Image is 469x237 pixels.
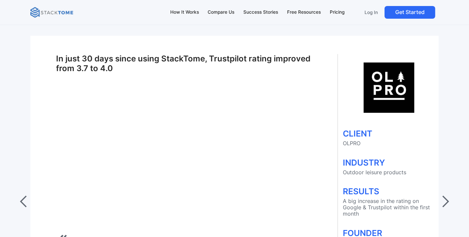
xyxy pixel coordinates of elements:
a: How It Works [167,5,202,19]
iframe: Stacktome How Daniel from OLPRO outdoor & leisure brand improved Trustpilot & Google rating [56,81,313,226]
div: Free Resources [287,9,321,16]
a: Success Stories [240,5,281,19]
a: Get Started [385,6,435,19]
div: Compare Us [208,9,235,16]
h1: FOUNDER [343,229,435,237]
h1: RESULTS [343,187,435,195]
a: Free Resources [284,5,324,19]
img: olpro logo [364,62,414,113]
div: How It Works [170,9,199,16]
p: OLPRO [343,140,435,147]
a: Log In [361,6,382,19]
h1: INDUSTRY [343,159,435,167]
h1: In just 30 days since using StackTome, Trustpilot rating improved from 3.7 to 4.0 [56,54,313,73]
p: Log In [365,9,378,15]
h1: CLIENT [343,130,435,138]
p: Outdoor leisure products [343,169,435,176]
div: Success Stories [243,9,278,16]
p: A big increase in the rating on Google & Trustpilot within the first month [343,198,435,217]
div: Pricing [330,9,344,16]
a: Pricing [326,5,347,19]
a: Compare Us [205,5,238,19]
